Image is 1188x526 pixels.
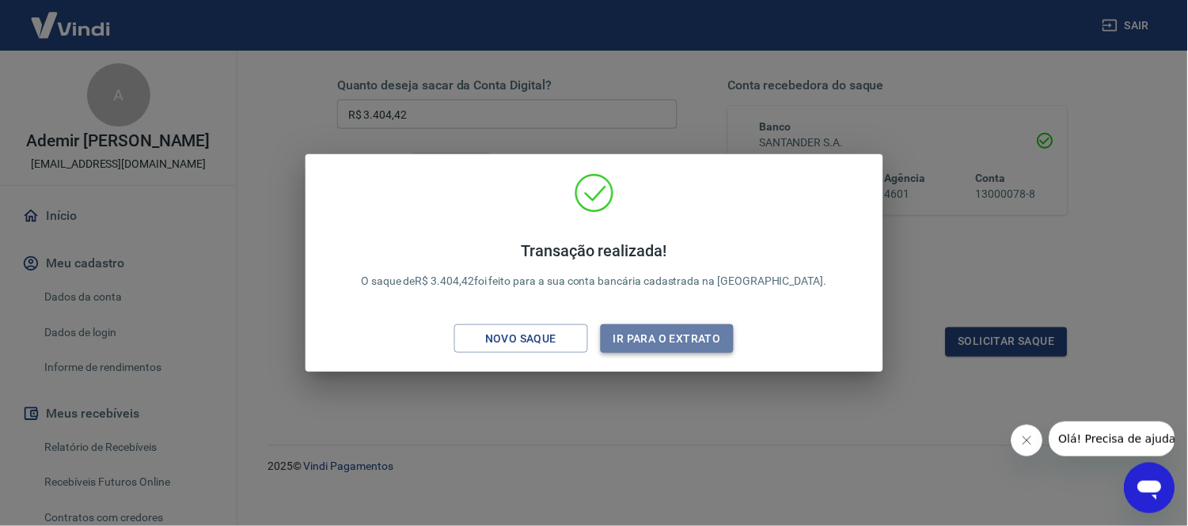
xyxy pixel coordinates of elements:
[361,241,827,260] h4: Transação realizada!
[9,11,133,24] span: Olá! Precisa de ajuda?
[1125,463,1175,513] iframe: Botão para abrir a janela de mensagens
[454,324,588,354] button: Novo saque
[361,241,827,289] p: O saque de R$ 3.404,42 foi feito para a sua conta bancária cadastrada na [GEOGRAPHIC_DATA].
[601,324,734,354] button: Ir para o extrato
[1049,422,1175,456] iframe: Mensagem da empresa
[1012,425,1043,456] iframe: Fechar mensagem
[466,329,575,349] div: Novo saque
